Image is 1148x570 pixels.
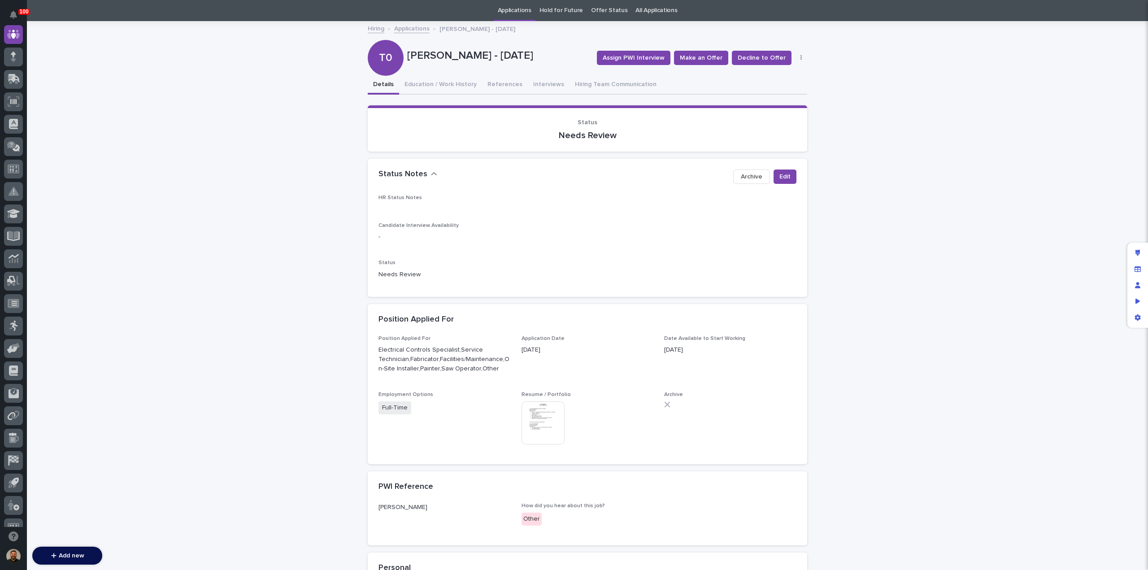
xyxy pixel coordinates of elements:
[378,503,511,512] p: [PERSON_NAME]
[741,172,762,181] span: Archive
[1130,245,1146,261] div: Edit layout
[9,145,16,152] div: 📖
[378,232,796,242] p: -
[63,165,109,173] a: Powered byPylon
[378,170,427,179] h2: Status Notes
[9,9,27,26] img: Stacker
[407,49,590,62] p: [PERSON_NAME] - [DATE]
[578,119,597,126] span: Status
[378,401,411,414] span: Full-Time
[378,270,796,279] p: Needs Review
[522,503,605,509] span: How did you hear about this job?
[522,345,654,355] p: [DATE]
[378,315,454,325] h2: Position Applied For
[779,172,791,181] span: Edit
[4,547,23,566] button: users-avatar
[1130,293,1146,309] div: Preview as
[522,513,542,526] div: Other
[774,170,796,184] button: Edit
[378,223,459,228] span: Candidate Interview Availability
[89,166,109,173] span: Pylon
[1130,309,1146,326] div: App settings
[378,345,511,373] p: Electrical Controls Specialist,Service Technician,Fabricator,Facilities/Maintenance,On-Site Insta...
[664,336,745,341] span: Date Available to Start Working
[522,392,571,397] span: Resume / Portfolio
[20,9,29,15] p: 100
[1130,261,1146,277] div: Manage fields and data
[378,130,796,141] p: Needs Review
[664,392,683,397] span: Archive
[9,50,163,64] p: How can we help?
[30,100,147,109] div: Start new chat
[9,35,163,50] p: Welcome 👋
[482,76,528,95] button: References
[4,5,23,24] button: Notifications
[368,76,399,95] button: Details
[664,345,796,355] p: [DATE]
[378,392,433,397] span: Employment Options
[9,100,25,116] img: 1736555164131-43832dd5-751b-4058-ba23-39d91318e5a0
[1130,277,1146,293] div: Manage users
[52,140,118,157] a: 🔗Onboarding Call
[378,195,422,200] span: HR Status Notes
[570,76,662,95] button: Hiring Team Communication
[368,23,384,33] a: Hiring
[11,11,23,25] div: Notifications100
[439,23,515,33] p: [PERSON_NAME] - [DATE]
[680,53,722,62] span: Make an Offer
[378,482,433,492] h2: PWI Reference
[18,144,49,153] span: Help Docs
[378,336,430,341] span: Position Applied For
[30,109,113,116] div: We're available if you need us!
[674,51,728,65] button: Make an Offer
[65,144,114,153] span: Onboarding Call
[528,76,570,95] button: Interviews
[738,53,786,62] span: Decline to Offer
[378,260,396,265] span: Status
[399,76,482,95] button: Education / Work History
[394,23,430,33] a: Applications
[733,170,770,184] button: Archive
[603,53,665,62] span: Assign PWI Interview
[597,51,670,65] button: Assign PWI Interview
[378,170,437,179] button: Status Notes
[732,51,791,65] button: Decline to Offer
[4,527,23,546] button: Open support chat
[5,140,52,157] a: 📖Help Docs
[522,336,565,341] span: Application Date
[56,145,63,152] div: 🔗
[32,547,102,565] button: Add new
[152,102,163,113] button: Start new chat
[368,15,404,64] div: T0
